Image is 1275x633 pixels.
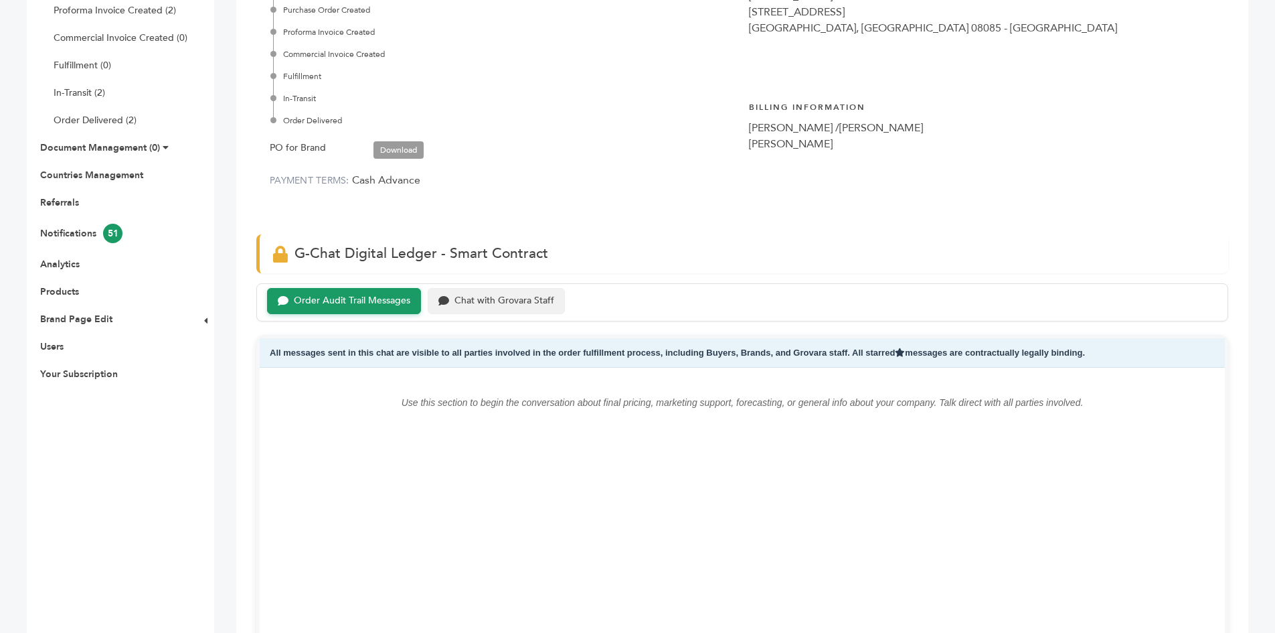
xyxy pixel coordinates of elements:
[273,92,736,104] div: In-Transit
[40,196,79,209] a: Referrals
[373,141,424,159] a: Download
[294,244,548,263] span: G-Chat Digital Ledger - Smart Contract
[40,313,112,326] a: Brand Page Edit
[40,285,79,298] a: Products
[286,395,1198,411] p: Use this section to begin the conversation about final pricing, marketing support, forecasting, o...
[270,140,326,156] label: PO for Brand
[40,340,64,353] a: Users
[273,4,736,16] div: Purchase Order Created
[749,20,1215,36] div: [GEOGRAPHIC_DATA], [GEOGRAPHIC_DATA] 08085 - [GEOGRAPHIC_DATA]
[260,338,1225,368] div: All messages sent in this chat are visible to all parties involved in the order fulfillment proce...
[54,59,111,72] a: Fulfillment (0)
[273,48,736,60] div: Commercial Invoice Created
[103,224,122,243] span: 51
[294,295,410,307] div: Order Audit Trail Messages
[54,4,176,17] a: Proforma Invoice Created (2)
[40,258,80,271] a: Analytics
[273,115,736,127] div: Order Delivered
[749,136,1215,152] div: [PERSON_NAME]
[749,120,1215,136] div: [PERSON_NAME] /[PERSON_NAME]
[749,4,1215,20] div: [STREET_ADDRESS]
[749,92,1215,120] h4: Billing Information
[270,174,349,187] label: PAYMENT TERMS:
[54,114,137,127] a: Order Delivered (2)
[40,227,122,240] a: Notifications51
[54,31,187,44] a: Commercial Invoice Created (0)
[54,86,105,99] a: In-Transit (2)
[40,169,143,182] a: Countries Management
[40,368,118,380] a: Your Subscription
[352,173,420,188] span: Cash Advance
[273,70,736,82] div: Fulfillment
[273,26,736,38] div: Proforma Invoice Created
[40,141,160,154] a: Document Management (0)
[454,295,554,307] div: Chat with Grovara Staff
